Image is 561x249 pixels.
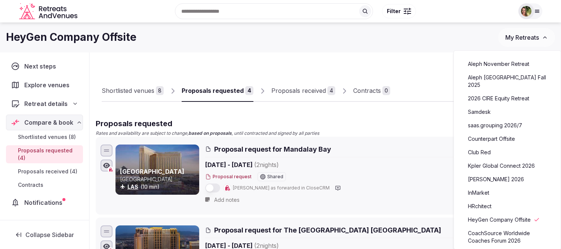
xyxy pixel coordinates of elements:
a: CoachSource Worldwide Coaches Forum 2026 [461,227,553,247]
svg: Retreats and Venues company logo [19,3,79,20]
a: InMarket [461,187,553,199]
a: Club Red [461,146,553,158]
a: [GEOGRAPHIC_DATA] [120,168,184,175]
div: Contracts [353,86,381,95]
span: Filter [387,7,401,15]
span: Proposal request for The [GEOGRAPHIC_DATA] [GEOGRAPHIC_DATA] [214,225,441,235]
a: LAS [127,183,138,190]
a: Proposals received (4) [6,166,83,177]
button: Collapse Sidebar [6,227,83,243]
span: Next steps [24,62,59,71]
a: [PERSON_NAME] 2026 [461,173,553,185]
a: Proposals received4 [271,80,335,102]
a: Aleph [GEOGRAPHIC_DATA] Fall 2025 [461,72,553,91]
a: Contracts0 [353,80,390,102]
a: Proposals requested4 [182,80,253,102]
div: (10 min) [120,183,198,191]
strong: based on proposals [188,130,232,136]
a: Shortlisted venues8 [102,80,164,102]
a: Visit the homepage [19,3,79,20]
a: Contracts [6,180,83,190]
div: 8 [156,86,164,95]
div: 4 [327,86,335,95]
a: Aleph November Retreat [461,58,553,70]
span: Add notes [214,196,240,204]
span: [PERSON_NAME] as forwarded in CloseCRM [233,185,330,191]
a: Explore venues [6,77,83,93]
span: Shortlisted venues (8) [18,133,76,141]
span: Collapse Sidebar [25,231,74,239]
a: Samdesk [461,106,553,118]
span: Compare & book [24,118,73,127]
div: 0 [382,86,390,95]
span: Contracts [18,181,43,189]
a: Next steps [6,58,83,74]
a: HeyGen Company Offsite [461,214,553,226]
button: Proposal request [205,174,252,180]
h2: Proposals requested [96,118,555,129]
span: Proposal request for Mandalay Bay [214,145,331,154]
div: 4 [245,86,253,95]
span: Shared [267,174,283,179]
p: Rates and availability are subject to change, , until contracted and signed by all parties [96,130,555,137]
a: 2026 CIRE Equity Retreat [461,92,553,104]
span: Proposals requested (4) [18,147,80,162]
img: Shay Tippie [521,6,531,16]
span: Notifications [24,198,65,207]
button: My Retreats [498,28,555,47]
span: Explore venues [24,81,73,89]
span: Proposals received (4) [18,168,77,175]
span: [DATE] - [DATE] [205,160,337,169]
span: My Retreats [505,34,539,41]
a: Counterpart Offsite [461,133,553,145]
a: Shortlisted venues (8) [6,132,83,142]
button: Filter [382,4,416,18]
a: saas.grouping 2026/7 [461,119,553,131]
div: Proposals requested [182,86,244,95]
a: Kpler Global Connect 2026 [461,160,553,172]
a: HRchitect [461,200,553,212]
a: Notifications [6,195,83,210]
span: Retreat details [24,99,68,108]
div: Shortlisted venues [102,86,154,95]
h1: HeyGen Company Offsite [6,30,136,45]
span: ( 2 night s ) [254,161,279,168]
div: Proposals received [271,86,326,95]
a: Proposals requested (4) [6,145,83,163]
p: [GEOGRAPHIC_DATA] [120,176,198,183]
